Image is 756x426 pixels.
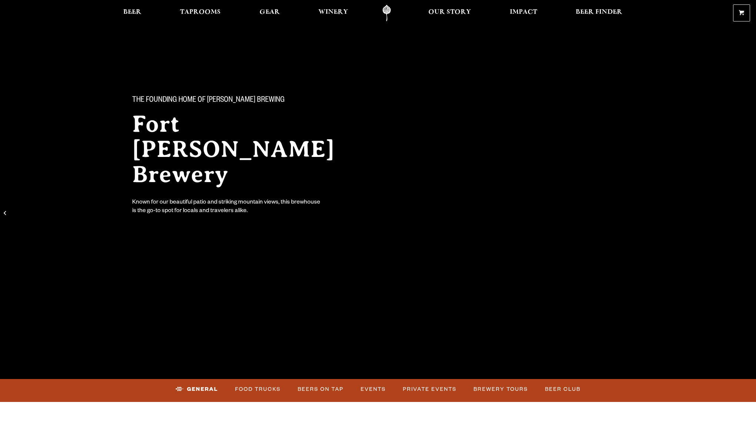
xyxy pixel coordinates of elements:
a: Private Events [400,381,459,398]
a: Gear [255,5,285,21]
a: Food Trucks [232,381,284,398]
div: Known for our beautiful patio and striking mountain views, this brewhouse is the go-to spot for l... [132,199,322,216]
a: Our Story [424,5,476,21]
a: Events [358,381,389,398]
span: Beer [123,9,141,15]
a: General [173,381,221,398]
span: Impact [510,9,537,15]
a: Beer Club [542,381,583,398]
span: Gear [260,9,280,15]
a: Brewery Tours [471,381,531,398]
a: Impact [505,5,542,21]
a: Winery [314,5,353,21]
a: Beer [118,5,146,21]
a: Beers on Tap [295,381,347,398]
span: The Founding Home of [PERSON_NAME] Brewing [132,96,285,105]
span: Winery [318,9,348,15]
a: Beer Finder [571,5,627,21]
h2: Fort [PERSON_NAME] Brewery [132,111,363,187]
a: Taprooms [175,5,225,21]
span: Our Story [428,9,471,15]
span: Taprooms [180,9,221,15]
a: Odell Home [373,5,401,21]
span: Beer Finder [576,9,622,15]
